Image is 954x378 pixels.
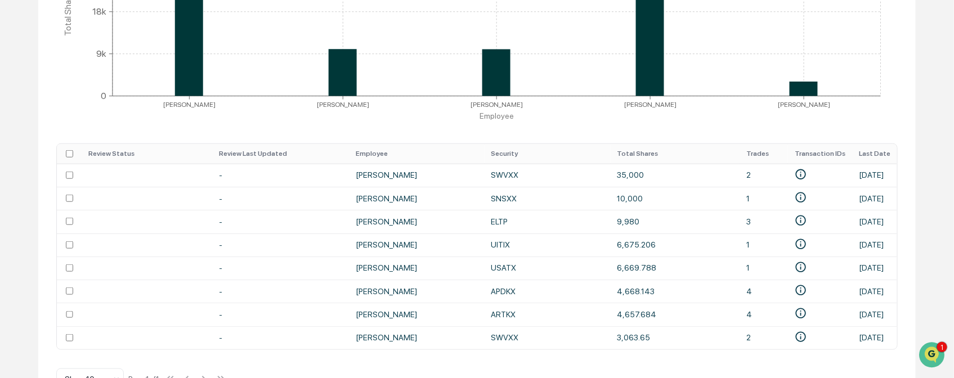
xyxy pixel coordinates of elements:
[624,101,677,109] tspan: [PERSON_NAME]
[96,48,106,59] tspan: 9k
[795,261,807,273] svg: • Plaid-gJZvg98wm1I3wBDanbrzC4Q7qdrMeqHKoqPjE
[471,101,523,109] tspan: [PERSON_NAME]
[778,101,830,109] tspan: [PERSON_NAME]
[740,144,788,164] th: Trades
[611,280,740,303] td: 4,668.143
[852,210,897,233] td: [DATE]
[795,238,807,250] svg: • Plaid-bnZ31v8VrdI6kJb9M3ZXf1vzqrZaVqCD0q3zw
[611,303,740,326] td: 4,657.684
[350,280,485,303] td: [PERSON_NAME]
[740,164,788,187] td: 2
[100,189,123,198] span: [DATE]
[852,280,897,303] td: [DATE]
[795,191,807,204] svg: • CW ADVISORS LLC-G|945-2025-08-21-SNSXX-10000-1.00 • CW ADVISORS LLC-G|945-2025-08-21-SNSXX-1000...
[174,128,205,142] button: See all
[350,233,485,256] td: [PERSON_NAME]
[611,210,740,233] td: 9,980
[740,256,788,280] td: 1
[611,256,740,280] td: 6,669.788
[11,92,32,112] img: 1746055101610-c473b297-6a78-478c-a979-82029cc54cd1
[317,101,369,109] tspan: [PERSON_NAME]
[350,210,485,233] td: [PERSON_NAME]
[795,214,807,227] svg: • Fidelity Investments (Investment)-2565035474 • Fidelity Investments (Investment)-2565035475 • F...
[23,159,32,168] img: 1746055101610-c473b297-6a78-478c-a979-82029cc54cd1
[611,144,740,164] th: Total Shares
[852,187,897,210] td: [DATE]
[212,233,349,256] td: -
[212,280,349,303] td: -
[740,187,788,210] td: 1
[852,326,897,349] td: [DATE]
[611,326,740,349] td: 3,063.65
[485,280,611,303] td: APDKX
[740,326,788,349] td: 2
[23,257,71,268] span: Data Lookup
[77,231,144,251] a: 🗄️Attestations
[100,159,123,168] span: [DATE]
[35,159,91,168] span: [PERSON_NAME]
[11,178,29,196] img: Jack Rasmussen
[795,284,807,296] svg: • Plaid-OD8e5LOKZJHnNP61xq7OuO3YgE7KRgsgr8EAZ • Plaid-7dq7NnKJ3pteQEaN9YkzUdNZYmwJAYC5vQXnB • Pla...
[350,144,485,164] th: Employee
[212,326,349,349] td: -
[795,168,807,181] svg: • Plaid-gvE56K4MnaUo88Q3KM6rS544w65E9mi3z8vy0 • Plaid-5bm0MgwzZLf600XYDJo3tAaaQzAVg5F60w73j
[35,189,91,198] span: [PERSON_NAME]
[485,233,611,256] td: UITIX
[485,144,611,164] th: Security
[93,189,97,198] span: •
[212,187,349,210] td: -
[611,233,740,256] td: 6,675.206
[23,236,73,247] span: Preclearance
[212,256,349,280] td: -
[485,256,611,280] td: USATX
[350,187,485,210] td: [PERSON_NAME]
[350,164,485,187] td: [PERSON_NAME]
[7,253,75,273] a: 🔎Data Lookup
[485,164,611,187] td: SWVXX
[485,187,611,210] td: SNSXX
[918,341,948,371] iframe: Open customer support
[852,144,897,164] th: Last Date
[24,92,44,112] img: 8933085812038_c878075ebb4cc5468115_72.jpg
[11,29,205,47] p: How can we help?
[740,280,788,303] td: 4
[11,237,20,246] div: 🖐️
[23,190,32,199] img: 1746055101610-c473b297-6a78-478c-a979-82029cc54cd1
[480,111,514,120] tspan: Employee
[485,326,611,349] td: SWVXX
[611,164,740,187] td: 35,000
[212,144,349,164] th: Review Last Updated
[101,91,106,101] tspan: 0
[852,303,897,326] td: [DATE]
[485,303,611,326] td: ARTKX
[163,101,216,109] tspan: [PERSON_NAME]
[740,233,788,256] td: 1
[212,303,349,326] td: -
[852,164,897,187] td: [DATE]
[740,303,788,326] td: 4
[11,130,75,139] div: Past conversations
[82,237,91,246] div: 🗄️
[11,258,20,267] div: 🔎
[51,103,155,112] div: We're available if you need us!
[852,233,897,256] td: [DATE]
[350,326,485,349] td: [PERSON_NAME]
[611,187,740,210] td: 10,000
[795,307,807,319] svg: • Plaid-XAQeB08x7VuMwjKBxgqYINDxa4qzkaCaR4gvM • Plaid-963VKzAZQNUY09xJEM3BUNJjqvXRkqCxYdE90 • Pla...
[112,279,136,287] span: Pylon
[350,256,485,280] td: [PERSON_NAME]
[350,303,485,326] td: [PERSON_NAME]
[485,210,611,233] td: ELTP
[93,236,140,247] span: Attestations
[212,210,349,233] td: -
[92,6,106,17] tspan: 18k
[212,164,349,187] td: -
[11,148,29,166] img: Jack Rasmussen
[7,231,77,251] a: 🖐️Preclearance
[788,144,852,164] th: Transaction IDs
[191,95,205,109] button: Start new chat
[795,331,807,343] svg: • Plaid-Lz65OzO8evH9ONLBao8qf0yMBxojxKHdN8e0N • Plaid-Qzq9nznbeaHqQ8mA09EmIoB737XrNmSb5YpD9
[79,278,136,287] a: Powered byPylon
